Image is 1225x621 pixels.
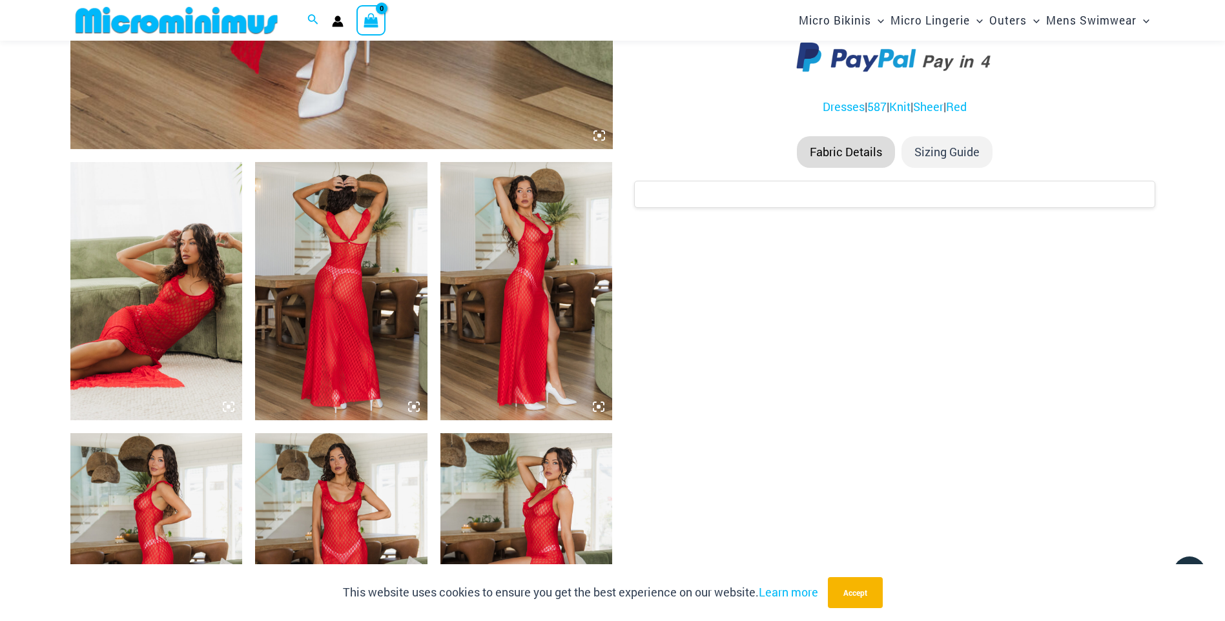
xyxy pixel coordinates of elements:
span: Micro Lingerie [890,4,970,37]
button: Accept [828,577,883,608]
span: Menu Toggle [1137,4,1149,37]
a: Mens SwimwearMenu ToggleMenu Toggle [1043,4,1153,37]
p: This website uses cookies to ensure you get the best experience on our website. [343,583,818,602]
img: Sometimes Red 587 Dress [255,162,427,420]
li: Fabric Details [797,136,895,168]
a: View Shopping Cart, empty [356,5,386,35]
span: Mens Swimwear [1046,4,1137,37]
a: Micro LingerieMenu ToggleMenu Toggle [887,4,986,37]
span: Micro Bikinis [799,4,871,37]
img: MM SHOP LOGO FLAT [70,6,283,35]
img: Sometimes Red 587 Dress [70,162,243,420]
a: OutersMenu ToggleMenu Toggle [986,4,1043,37]
a: Knit [889,99,911,114]
a: Search icon link [307,12,319,29]
li: Sizing Guide [901,136,993,168]
a: Micro BikinisMenu ToggleMenu Toggle [796,4,887,37]
span: Menu Toggle [1027,4,1040,37]
span: Menu Toggle [970,4,983,37]
a: Account icon link [332,15,344,27]
span: Menu Toggle [871,4,884,37]
p: | | | | [634,97,1155,117]
a: Sheer [913,99,943,114]
nav: Site Navigation [794,2,1155,39]
span: Outers [989,4,1027,37]
a: Red [946,99,967,114]
img: Sometimes Red 587 Dress [440,162,613,420]
a: 587 [867,99,887,114]
a: Learn more [759,584,818,600]
a: Dresses [823,99,865,114]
